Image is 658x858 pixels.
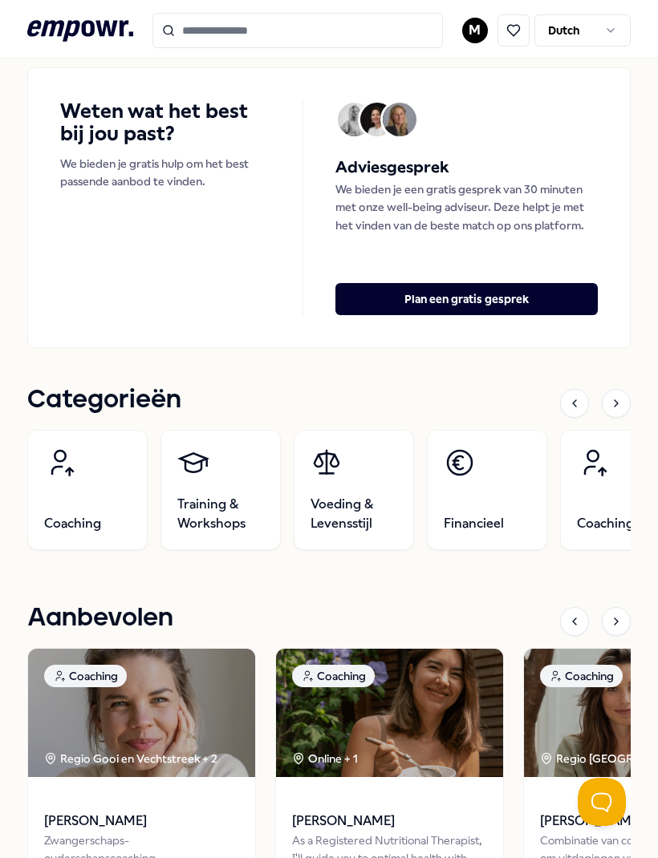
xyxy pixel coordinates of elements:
img: Avatar [383,103,416,136]
p: We bieden je een gratis gesprek van 30 minuten met onze well-being adviseur. Deze helpt je met he... [335,180,598,234]
span: [PERSON_NAME] [292,811,487,832]
img: package image [28,649,255,777]
span: Voeding & Levensstijl [311,495,397,533]
div: Coaching [540,665,623,687]
span: Financieel [444,514,504,533]
p: We bieden je gratis hulp om het best passende aanbod te vinden. [60,155,270,191]
span: Coaching [44,514,101,533]
span: Training & Workshops [177,495,264,533]
h4: Weten wat het best bij jou past? [60,100,270,145]
span: [PERSON_NAME] [44,811,239,832]
a: Voeding & Levensstijl [294,430,414,550]
img: Avatar [360,103,394,136]
span: Coaching [577,514,634,533]
button: Plan een gratis gesprek [335,283,598,315]
img: package image [276,649,503,777]
img: Avatar [338,103,372,136]
h1: Categorieën [27,380,181,420]
h1: Aanbevolen [27,598,173,638]
div: Coaching [44,665,127,687]
input: Search for products, categories or subcategories [152,13,443,48]
div: Online + 1 [292,750,358,767]
a: Coaching [27,430,148,550]
div: Coaching [292,665,375,687]
a: Financieel [427,430,547,550]
h5: Adviesgesprek [335,155,598,180]
button: M [462,18,488,43]
div: Regio Gooi en Vechtstreek + 2 [44,750,217,767]
a: Training & Workshops [160,430,281,550]
iframe: Help Scout Beacon - Open [578,778,626,826]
